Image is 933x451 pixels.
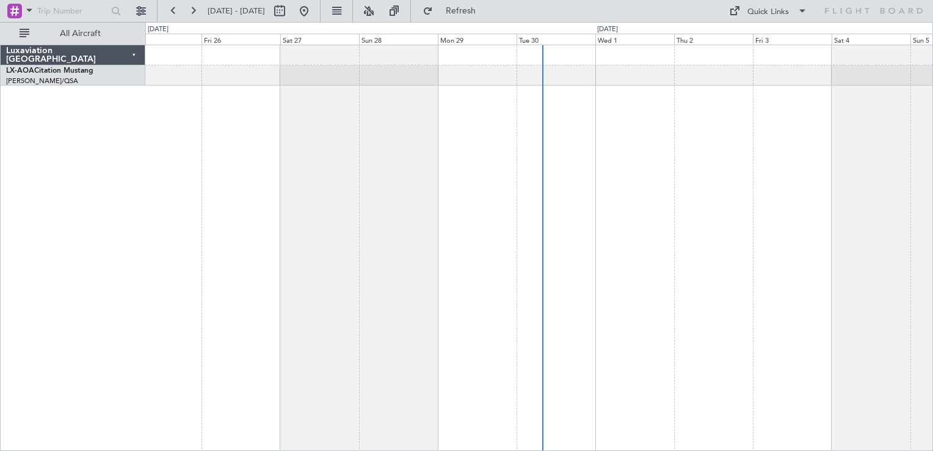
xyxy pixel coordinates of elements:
div: Sat 27 [280,34,359,45]
div: Thu 25 [123,34,201,45]
div: Sat 4 [832,34,910,45]
div: Thu 2 [674,34,753,45]
a: [PERSON_NAME]/QSA [6,76,78,86]
span: LX-AOA [6,67,34,75]
button: All Aircraft [13,24,133,43]
div: [DATE] [148,24,169,35]
button: Refresh [417,1,490,21]
span: Refresh [435,7,487,15]
div: Wed 1 [595,34,674,45]
div: Fri 3 [753,34,832,45]
div: Fri 26 [201,34,280,45]
div: Tue 30 [517,34,595,45]
a: LX-AOACitation Mustang [6,67,93,75]
div: Mon 29 [438,34,517,45]
div: Sun 28 [359,34,438,45]
span: [DATE] - [DATE] [208,5,265,16]
div: [DATE] [597,24,618,35]
span: All Aircraft [32,29,129,38]
input: Trip Number [37,2,107,20]
button: Quick Links [723,1,813,21]
div: Quick Links [747,6,789,18]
